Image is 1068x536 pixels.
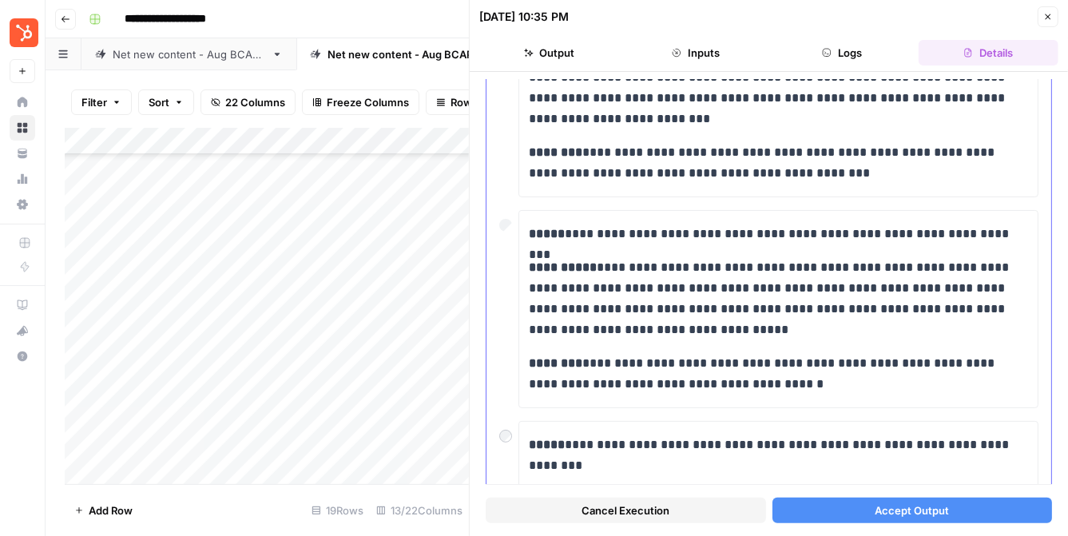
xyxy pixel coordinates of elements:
a: Usage [10,166,35,192]
a: Browse [10,115,35,141]
div: What's new? [10,319,34,343]
div: 13/22 Columns [370,498,469,523]
span: Add Row [89,502,133,518]
button: What's new? [10,318,35,343]
a: Net new content - Aug BCAP 2 [296,38,513,70]
span: Filter [81,94,107,110]
span: Sort [149,94,169,110]
button: Inputs [625,40,765,66]
button: Help + Support [10,343,35,369]
a: Your Data [10,141,35,166]
span: Accept Output [875,502,949,518]
div: [DATE] 10:35 PM [479,9,569,25]
span: 22 Columns [225,94,285,110]
button: Logs [772,40,912,66]
button: Workspace: Blog Content Action Plan [10,13,35,53]
button: Accept Output [772,498,1053,523]
span: Cancel Execution [582,502,669,518]
button: Freeze Columns [302,89,419,115]
div: 19 Rows [305,498,370,523]
button: Filter [71,89,132,115]
a: Settings [10,192,35,217]
button: Row Height [426,89,518,115]
a: Home [10,89,35,115]
span: Freeze Columns [327,94,409,110]
button: Cancel Execution [486,498,766,523]
button: Sort [138,89,194,115]
a: Net new content - Aug BCAP 1 [81,38,296,70]
button: Add Row [65,498,142,523]
button: Output [479,40,619,66]
a: AirOps Academy [10,292,35,318]
div: Net new content - Aug BCAP 1 [113,46,265,62]
button: 22 Columns [200,89,296,115]
img: Blog Content Action Plan Logo [10,18,38,47]
button: Details [919,40,1058,66]
span: Row Height [451,94,508,110]
div: Net new content - Aug BCAP 2 [328,46,482,62]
